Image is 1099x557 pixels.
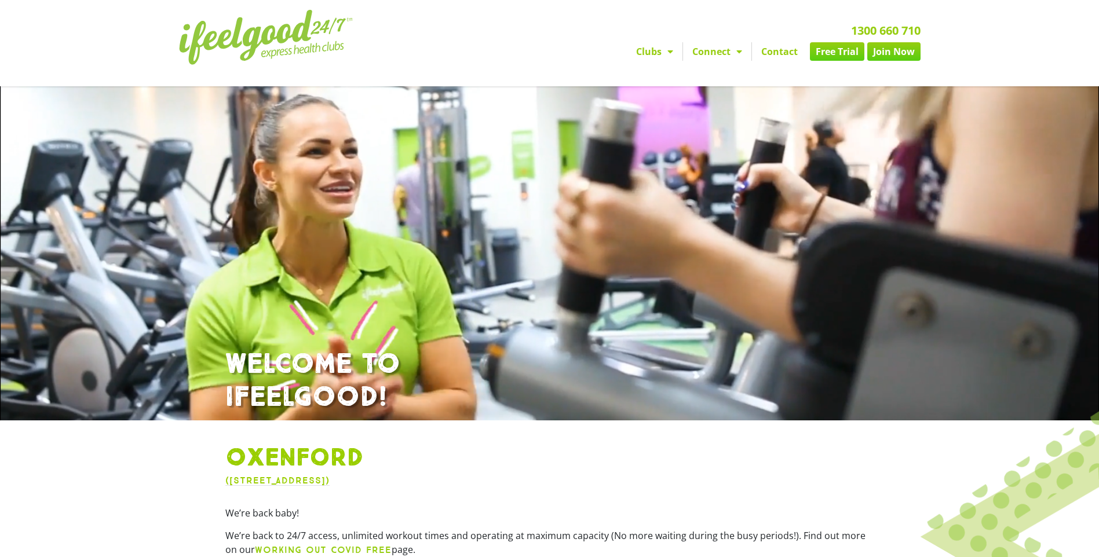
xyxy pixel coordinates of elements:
[810,42,864,61] a: Free Trial
[867,42,921,61] a: Join Now
[443,42,921,61] nav: Menu
[255,543,392,556] a: WORKING OUT COVID FREE
[255,544,392,555] b: WORKING OUT COVID FREE
[225,529,874,557] p: We’re back to 24/7 access, unlimited workout times and operating at maximum capacity (No more wai...
[851,23,921,38] a: 1300 660 710
[225,475,330,486] a: ([STREET_ADDRESS])
[225,506,874,520] p: We’re back baby!
[627,42,682,61] a: Clubs
[683,42,751,61] a: Connect
[225,444,874,474] h1: Oxenford
[225,348,874,415] h1: WELCOME TO IFEELGOOD!
[752,42,807,61] a: Contact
